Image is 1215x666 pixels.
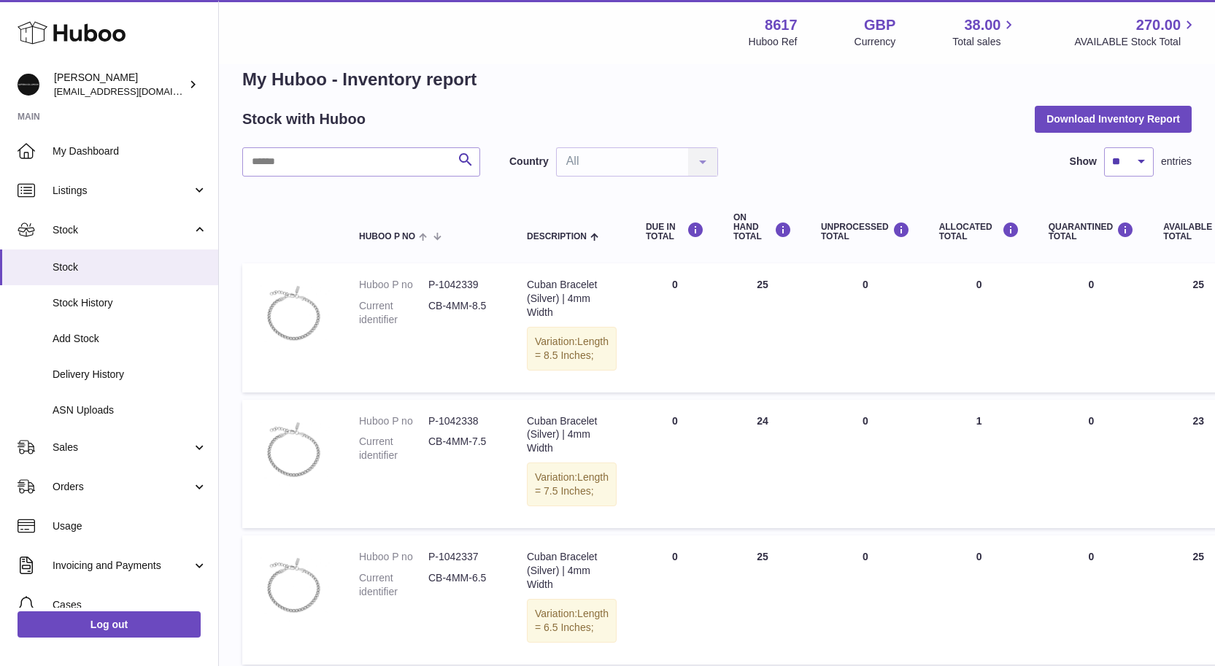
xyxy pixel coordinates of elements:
div: Variation: [527,462,617,506]
a: Log out [18,611,201,638]
td: 0 [925,263,1034,392]
span: 0 [1089,279,1095,290]
td: 0 [631,400,719,528]
span: entries [1161,155,1192,169]
div: Huboo Ref [749,35,798,49]
span: Length = 8.5 Inches; [535,336,609,361]
div: Cuban Bracelet (Silver) | 4mm Width [527,414,617,456]
dd: CB-4MM-6.5 [428,571,498,599]
span: 0 [1089,551,1095,562]
h2: Stock with Huboo [242,109,366,129]
td: 25 [719,535,806,664]
img: product image [257,414,330,487]
dd: P-1042339 [428,278,498,292]
span: Orders [53,480,192,494]
div: [PERSON_NAME] [54,71,185,98]
div: ON HAND Total [733,213,792,242]
div: Variation: [527,599,617,643]
td: 0 [806,535,925,664]
td: 25 [719,263,806,392]
strong: 8617 [765,15,798,35]
div: DUE IN TOTAL [646,222,704,241]
span: Stock History [53,296,207,310]
strong: GBP [864,15,895,35]
dt: Huboo P no [359,550,428,564]
span: Delivery History [53,368,207,382]
span: ASN Uploads [53,403,207,417]
span: Description [527,232,587,241]
td: 0 [631,263,719,392]
span: Listings [53,184,192,198]
div: Variation: [527,327,617,371]
td: 0 [806,263,925,392]
dt: Current identifier [359,571,428,599]
img: product image [257,278,330,351]
span: Add Stock [53,332,207,346]
span: Total sales [952,35,1017,49]
td: 1 [925,400,1034,528]
span: Stock [53,260,207,274]
span: Stock [53,223,192,237]
a: 38.00 Total sales [952,15,1017,49]
button: Download Inventory Report [1035,106,1192,132]
span: Usage [53,519,207,533]
h1: My Huboo - Inventory report [242,68,1192,91]
div: QUARANTINED Total [1049,222,1135,241]
div: Currency [855,35,896,49]
span: AVAILABLE Stock Total [1074,35,1197,49]
img: product image [257,550,330,623]
td: 0 [631,535,719,664]
span: Sales [53,441,192,454]
span: 270.00 [1136,15,1181,35]
span: Cases [53,598,207,612]
td: 0 [925,535,1034,664]
dt: Current identifier [359,299,428,327]
span: 38.00 [964,15,1000,35]
dd: P-1042338 [428,414,498,428]
div: Cuban Bracelet (Silver) | 4mm Width [527,550,617,592]
dt: Current identifier [359,435,428,462]
label: Country [509,155,549,169]
dd: P-1042337 [428,550,498,564]
div: ALLOCATED Total [939,222,1019,241]
dd: CB-4MM-7.5 [428,435,498,462]
dt: Huboo P no [359,414,428,428]
img: hello@alfredco.com [18,74,39,96]
label: Show [1070,155,1097,169]
a: 270.00 AVAILABLE Stock Total [1074,15,1197,49]
span: [EMAIL_ADDRESS][DOMAIN_NAME] [54,85,215,97]
span: Huboo P no [359,232,415,241]
td: 24 [719,400,806,528]
dt: Huboo P no [359,278,428,292]
span: Length = 6.5 Inches; [535,608,609,633]
div: Cuban Bracelet (Silver) | 4mm Width [527,278,617,320]
span: Invoicing and Payments [53,559,192,573]
div: UNPROCESSED Total [821,222,910,241]
dd: CB-4MM-8.5 [428,299,498,327]
td: 0 [806,400,925,528]
span: 0 [1089,415,1095,427]
span: My Dashboard [53,144,207,158]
